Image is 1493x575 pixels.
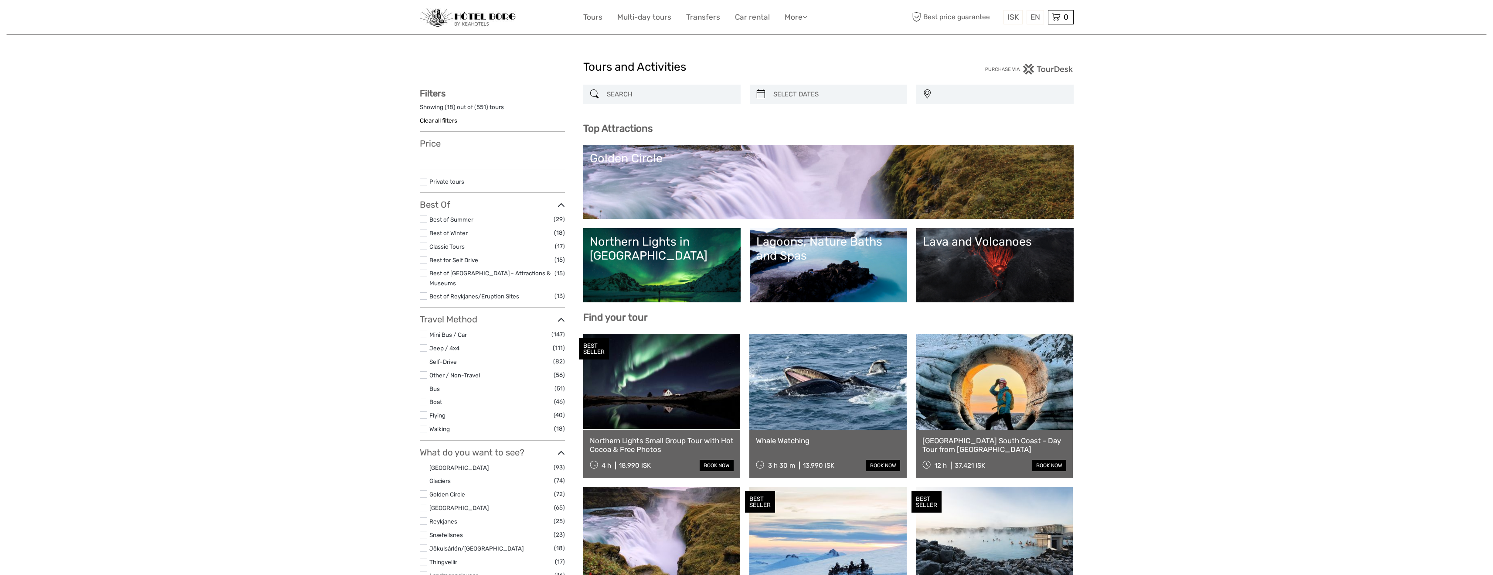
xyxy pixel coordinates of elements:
div: Lava and Volcanoes [923,235,1067,249]
a: Car rental [735,11,770,24]
label: 18 [447,103,453,111]
h3: What do you want to see? [420,447,565,458]
span: (18) [554,543,565,553]
span: (111) [553,343,565,353]
a: [GEOGRAPHIC_DATA] [429,464,489,471]
span: (65) [554,503,565,513]
a: Glaciers [429,477,451,484]
a: Northern Lights Small Group Tour with Hot Cocoa & Free Photos [590,436,734,454]
b: Top Attractions [583,123,653,134]
img: 97-048fac7b-21eb-4351-ac26-83e096b89eb3_logo_small.jpg [420,8,516,27]
a: Jeep / 4x4 [429,345,459,352]
a: [GEOGRAPHIC_DATA] [429,504,489,511]
span: Best price guarantee [910,10,1001,24]
span: (51) [554,383,565,394]
div: 13.990 ISK [803,462,834,469]
span: (147) [551,329,565,339]
span: (23) [554,530,565,540]
span: (93) [554,462,565,472]
a: book now [700,460,734,471]
a: Best of Summer [429,216,473,223]
a: Thingvellir [429,558,457,565]
span: (74) [554,476,565,486]
span: (56) [554,370,565,380]
a: Northern Lights in [GEOGRAPHIC_DATA] [590,235,734,296]
a: Self-Drive [429,358,457,365]
div: 37.421 ISK [955,462,985,469]
span: (13) [554,291,565,301]
a: Tours [583,11,602,24]
span: (15) [554,255,565,265]
span: (29) [554,214,565,224]
a: Walking [429,425,450,432]
a: Transfers [686,11,720,24]
span: 4 h [602,462,611,469]
span: ISK [1007,13,1019,21]
strong: Filters [420,88,446,99]
a: Classic Tours [429,243,465,250]
a: Best for Self Drive [429,257,478,264]
a: Golden Circle [429,491,465,498]
span: (82) [553,356,565,366]
a: Snæfellsnes [429,531,463,538]
span: 12 h [935,462,947,469]
a: book now [866,460,900,471]
a: Private tours [429,178,464,185]
a: More [785,11,807,24]
div: Northern Lights in [GEOGRAPHIC_DATA] [590,235,734,263]
span: (17) [555,557,565,567]
div: Golden Circle [590,151,1067,165]
b: Find your tour [583,311,648,323]
h3: Best Of [420,199,565,210]
a: Whale Watching [756,436,900,445]
span: (18) [554,228,565,238]
div: BEST SELLER [911,491,942,513]
a: Reykjanes [429,518,457,525]
a: Bus [429,385,440,392]
div: Lagoons, Nature Baths and Spas [756,235,901,263]
h3: Price [420,138,565,149]
div: EN [1027,10,1044,24]
span: (40) [554,410,565,420]
a: Boat [429,398,442,405]
a: [GEOGRAPHIC_DATA] South Coast - Day Tour from [GEOGRAPHIC_DATA] [922,436,1067,454]
div: BEST SELLER [579,338,609,360]
a: Clear all filters [420,117,457,124]
a: Golden Circle [590,151,1067,212]
span: 0 [1062,13,1070,21]
a: Best of [GEOGRAPHIC_DATA] - Attractions & Museums [429,270,551,287]
h3: Travel Method [420,314,565,325]
a: Best of Reykjanes/Eruption Sites [429,293,519,300]
a: Lagoons, Nature Baths and Spas [756,235,901,296]
img: PurchaseViaTourDesk.png [985,64,1073,75]
span: (15) [554,268,565,278]
a: Mini Bus / Car [429,331,467,338]
input: SEARCH [603,87,736,102]
h1: Tours and Activities [583,60,910,74]
label: 551 [476,103,486,111]
span: (17) [555,241,565,251]
input: SELECT DATES [770,87,903,102]
span: (25) [554,516,565,526]
div: 18.990 ISK [619,462,651,469]
a: Jökulsárlón/[GEOGRAPHIC_DATA] [429,545,524,552]
a: Best of Winter [429,229,468,236]
a: Other / Non-Travel [429,372,480,379]
a: Multi-day tours [617,11,671,24]
span: (72) [554,489,565,499]
span: (18) [554,424,565,434]
span: (46) [554,397,565,407]
div: BEST SELLER [745,491,775,513]
span: 3 h 30 m [768,462,795,469]
a: book now [1032,460,1066,471]
a: Flying [429,412,446,419]
div: Showing ( ) out of ( ) tours [420,103,565,116]
a: Lava and Volcanoes [923,235,1067,296]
